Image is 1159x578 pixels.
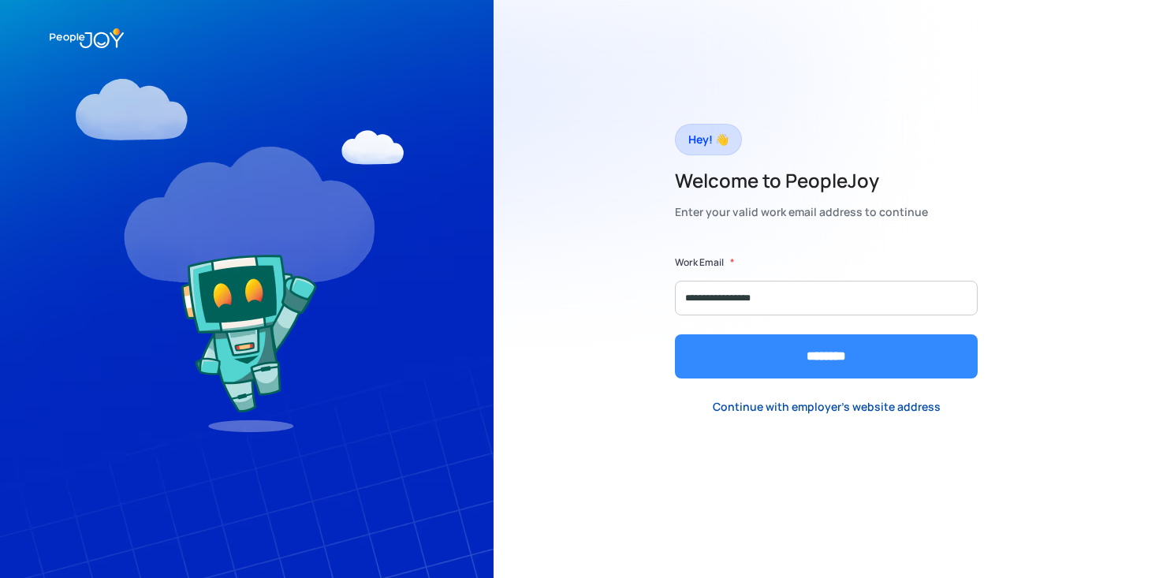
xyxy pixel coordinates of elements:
label: Work Email [675,255,724,270]
div: Continue with employer's website address [713,399,941,415]
div: Enter your valid work email address to continue [675,201,928,223]
a: Continue with employer's website address [700,390,953,423]
form: Form [675,255,978,378]
div: Hey! 👋 [688,129,729,151]
h2: Welcome to PeopleJoy [675,168,928,193]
